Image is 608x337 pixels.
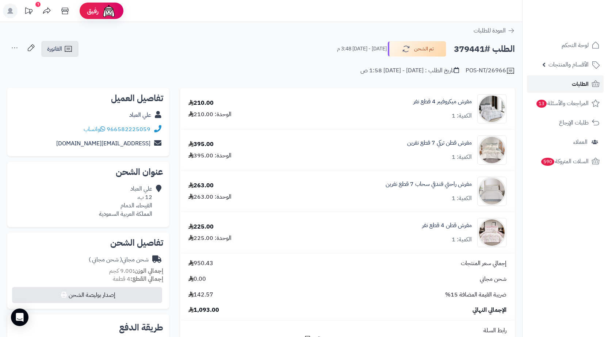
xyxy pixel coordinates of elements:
[360,66,459,75] div: تاريخ الطلب : [DATE] - [DATE] 1:58 ص
[119,323,163,332] h2: طريقة الدفع
[183,326,512,335] div: رابط السلة
[413,97,472,106] a: مفرش ميكروفيبر 4 قطع نفر
[541,158,554,166] span: 590
[47,45,62,53] span: الفاتورة
[573,137,588,147] span: العملاء
[407,139,472,147] a: مفرش قطن تركي 7 قطع نفرين
[388,41,446,57] button: تم الشحن
[562,40,589,50] span: لوحة التحكم
[478,94,506,123] img: 1729514910-110201010703110201010703-90x90.jpg
[536,98,589,108] span: المراجعات والأسئلة
[188,275,206,283] span: 0.00
[527,75,604,93] a: الطلبات
[11,309,28,326] div: Open Intercom Messenger
[188,193,232,201] div: الوحدة: 263.00
[452,194,472,203] div: الكمية: 1
[548,60,589,70] span: الأقسام والمنتجات
[19,4,38,20] a: تحديثات المنصة
[540,156,589,166] span: السلات المتروكة
[99,185,152,218] div: علي العباد 12 ب، الفيحاء، الدمام المملكة العربية السعودية
[188,306,219,314] span: 1,093.00
[452,153,472,161] div: الكمية: 1
[188,110,232,119] div: الوحدة: 210.00
[129,111,151,119] a: علي العباد
[478,135,506,165] img: 1745317213-istanbul%20S21-90x90.jpg
[386,180,472,188] a: مفرش راحتي فندقي سحاب 7 قطع نفرين
[13,238,163,247] h2: تفاصيل الشحن
[188,152,232,160] div: الوحدة: 395.00
[188,140,214,149] div: 395.00
[188,291,213,299] span: 142.57
[109,267,163,275] small: 9.00 كجم
[130,275,163,283] strong: إجمالي القطع:
[188,99,214,107] div: 210.00
[478,177,506,206] img: 1735559512-110202010734-90x90.jpg
[133,267,163,275] strong: إجمالي الوزن:
[452,235,472,244] div: الكمية: 1
[337,45,387,53] small: [DATE] - [DATE] 3:48 م
[474,26,515,35] a: العودة للطلبات
[480,275,506,283] span: شحن مجاني
[527,114,604,131] a: طلبات الإرجاع
[188,223,214,231] div: 225.00
[572,79,589,89] span: الطلبات
[422,221,472,230] a: مفرش قطن 4 قطع نفر
[527,153,604,170] a: السلات المتروكة590
[559,118,589,128] span: طلبات الإرجاع
[452,112,472,120] div: الكمية: 1
[56,139,150,148] a: [EMAIL_ADDRESS][DOMAIN_NAME]
[527,133,604,151] a: العملاء
[527,37,604,54] a: لوحة التحكم
[474,26,506,35] span: العودة للطلبات
[89,256,149,264] div: شحن مجاني
[461,259,506,268] span: إجمالي سعر المنتجات
[188,181,214,190] div: 263.00
[89,255,122,264] span: ( شحن مجاني )
[478,218,506,247] img: 1746953661-1-90x90.jpg
[107,125,150,134] a: 966582225059
[35,2,41,7] div: 1
[113,275,163,283] small: 4 قطعة
[102,4,116,18] img: ai-face.png
[41,41,79,57] a: الفاتورة
[13,94,163,103] h2: تفاصيل العميل
[87,7,99,15] span: رفيق
[466,66,515,75] div: POS-NT/26966
[84,125,105,134] a: واتساب
[527,95,604,112] a: المراجعات والأسئلة13
[12,287,162,303] button: إصدار بوليصة الشحن
[188,259,213,268] span: 950.43
[445,291,506,299] span: ضريبة القيمة المضافة 15%
[536,100,547,108] span: 13
[454,42,515,57] h2: الطلب #379441
[13,168,163,176] h2: عنوان الشحن
[473,306,506,314] span: الإجمالي النهائي
[188,234,232,242] div: الوحدة: 225.00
